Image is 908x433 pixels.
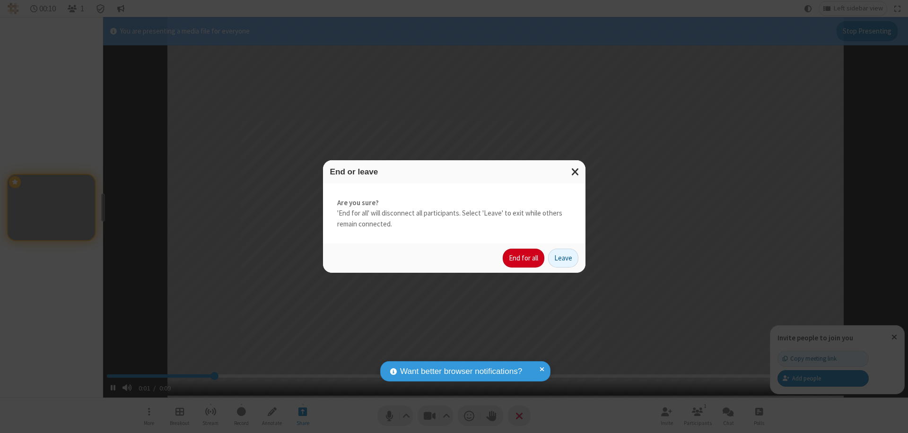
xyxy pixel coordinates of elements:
button: Leave [548,249,578,268]
span: Want better browser notifications? [400,365,522,378]
div: 'End for all' will disconnect all participants. Select 'Leave' to exit while others remain connec... [323,183,585,244]
button: Close modal [566,160,585,183]
strong: Are you sure? [337,198,571,208]
button: End for all [503,249,544,268]
h3: End or leave [330,167,578,176]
